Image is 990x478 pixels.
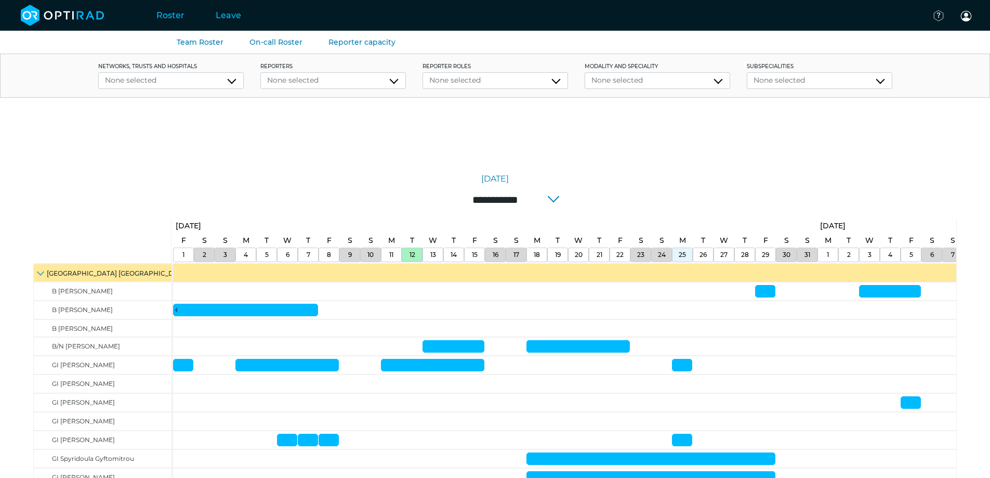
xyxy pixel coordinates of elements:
a: August 8, 2025 [324,248,334,262]
a: August 18, 2025 [531,248,543,262]
a: Team Roster [177,37,223,47]
a: August 22, 2025 [615,233,625,248]
a: September 1, 2025 [822,233,834,248]
a: August 3, 2025 [221,248,230,262]
label: Reporter roles [423,62,568,70]
span: GI Spyridoula Gyftomitrou [52,455,134,462]
a: August 20, 2025 [572,248,585,262]
label: Modality and Speciality [585,62,730,70]
a: August 23, 2025 [636,233,646,248]
a: August 17, 2025 [511,233,521,248]
span: GI [PERSON_NAME] [52,380,115,387]
a: August 16, 2025 [491,233,500,248]
div: None selected [429,75,561,86]
span: B [PERSON_NAME] [52,325,113,332]
a: August 29, 2025 [759,248,772,262]
a: August 30, 2025 [780,248,793,262]
a: August 15, 2025 [469,248,480,262]
a: August 11, 2025 [386,233,398,248]
div: None selected [267,75,399,86]
a: August 28, 2025 [740,233,749,248]
a: August 22, 2025 [614,248,626,262]
a: September 1, 2025 [817,218,848,234]
a: September 7, 2025 [948,248,957,262]
a: August 3, 2025 [220,233,230,248]
span: [GEOGRAPHIC_DATA] [GEOGRAPHIC_DATA] [47,269,189,277]
a: August 8, 2025 [324,233,334,248]
a: On-call Roster [249,37,302,47]
a: August 12, 2025 [407,248,418,262]
a: August 25, 2025 [676,248,689,262]
a: September 7, 2025 [948,233,958,248]
a: August 25, 2025 [677,233,689,248]
a: September 4, 2025 [886,248,895,262]
a: August 15, 2025 [470,233,480,248]
a: September 6, 2025 [928,248,936,262]
a: August 1, 2025 [173,218,204,234]
a: [DATE] [481,173,509,185]
a: September 1, 2025 [824,248,831,262]
div: None selected [754,75,886,86]
a: August 10, 2025 [366,233,376,248]
a: August 2, 2025 [200,248,209,262]
a: August 30, 2025 [782,233,791,248]
a: August 4, 2025 [241,248,250,262]
span: 25 [679,251,686,259]
a: August 16, 2025 [490,248,501,262]
img: brand-opti-rad-logos-blue-and-white-d2f68631ba2948856bd03f2d395fb146ddc8fb01b4b6e9315ea85fa773367... [21,5,104,26]
a: August 13, 2025 [426,233,440,248]
a: August 21, 2025 [595,233,604,248]
a: September 4, 2025 [886,233,895,248]
span: GI [PERSON_NAME] [52,417,115,425]
a: August 4, 2025 [240,233,252,248]
a: August 29, 2025 [761,233,771,248]
a: August 19, 2025 [552,248,563,262]
a: August 10, 2025 [365,248,376,262]
span: B [PERSON_NAME] [52,287,113,295]
a: August 27, 2025 [718,248,730,262]
span: GI [PERSON_NAME] [52,436,115,444]
a: August 17, 2025 [511,248,522,262]
a: September 3, 2025 [865,248,874,262]
a: September 2, 2025 [844,248,853,262]
div: None selected [105,75,237,86]
a: September 6, 2025 [927,233,937,248]
a: August 14, 2025 [449,233,458,248]
a: September 2, 2025 [844,233,853,248]
a: August 6, 2025 [281,233,294,248]
a: August 26, 2025 [697,248,709,262]
a: August 28, 2025 [738,248,751,262]
a: August 20, 2025 [572,233,585,248]
a: August 14, 2025 [448,248,459,262]
a: August 24, 2025 [657,233,667,248]
a: August 18, 2025 [531,233,543,248]
span: B/N [PERSON_NAME] [52,342,120,350]
a: August 19, 2025 [553,233,562,248]
a: August 11, 2025 [387,248,396,262]
a: August 21, 2025 [594,248,605,262]
a: August 12, 2025 [407,233,417,248]
a: August 2, 2025 [200,233,209,248]
span: GI [PERSON_NAME] [52,398,115,406]
a: August 5, 2025 [262,233,271,248]
a: August 31, 2025 [802,233,812,248]
a: September 5, 2025 [906,233,916,248]
a: August 9, 2025 [346,248,354,262]
a: August 7, 2025 [304,248,313,262]
div: None selected [591,75,723,86]
label: Reporters [260,62,406,70]
span: GI [PERSON_NAME] [52,361,115,369]
a: August 13, 2025 [428,248,439,262]
a: August 31, 2025 [802,248,813,262]
a: August 7, 2025 [303,233,313,248]
a: August 9, 2025 [345,233,355,248]
a: August 24, 2025 [655,248,668,262]
a: August 1, 2025 [180,248,187,262]
a: August 27, 2025 [717,233,731,248]
a: August 26, 2025 [698,233,708,248]
label: Subspecialities [747,62,892,70]
a: Reporter capacity [328,37,395,47]
a: September 3, 2025 [863,233,876,248]
label: networks, trusts and hospitals [98,62,244,70]
a: August 1, 2025 [179,233,189,248]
